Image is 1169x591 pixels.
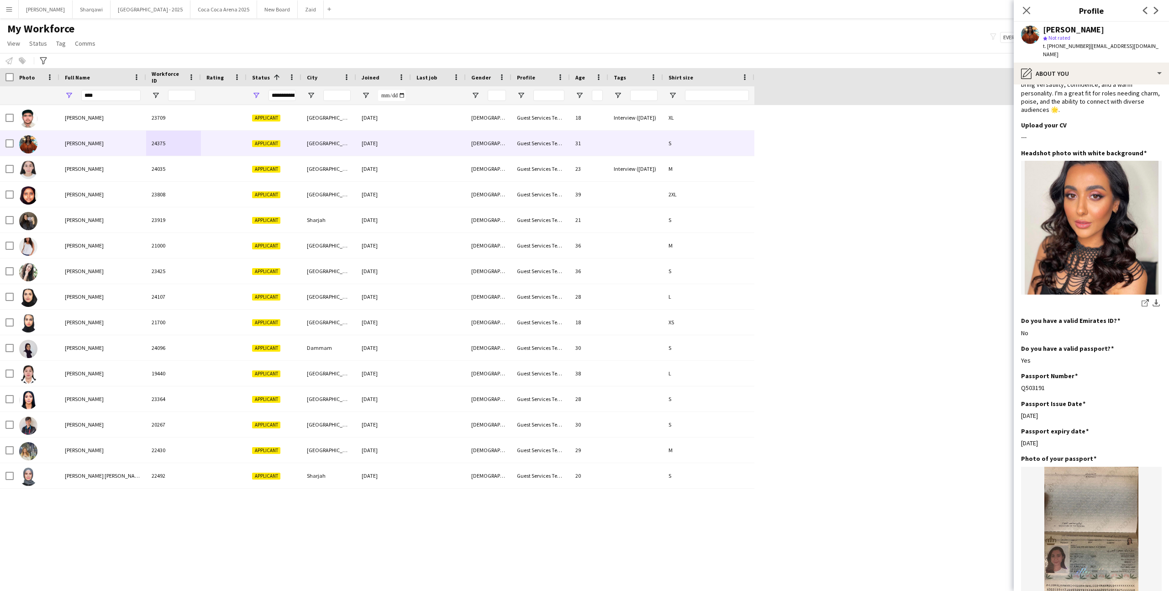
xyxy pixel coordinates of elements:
[301,259,356,284] div: [GEOGRAPHIC_DATA]
[252,345,280,352] span: Applicant
[146,105,201,130] div: 23709
[471,91,479,100] button: Open Filter Menu
[466,233,511,258] div: [DEMOGRAPHIC_DATA]
[19,237,37,256] img: Sara Haidar
[301,182,356,207] div: [GEOGRAPHIC_DATA]
[146,335,201,360] div: 24096
[1014,63,1169,84] div: About you
[663,438,754,463] div: M
[206,74,224,81] span: Rating
[1043,42,1158,58] span: | [EMAIL_ADDRESS][DOMAIN_NAME]
[570,438,608,463] div: 29
[356,386,411,412] div: [DATE]
[356,335,411,360] div: [DATE]
[146,438,201,463] div: 22430
[252,447,280,454] span: Applicant
[663,310,754,335] div: XS
[19,365,37,384] img: Sarah Aquino
[1014,5,1169,16] h3: Profile
[608,105,663,130] div: Interview ([DATE])
[301,386,356,412] div: [GEOGRAPHIC_DATA]
[663,207,754,232] div: S
[1021,121,1067,129] h3: Upload your CV
[252,191,280,198] span: Applicant
[466,284,511,309] div: [DEMOGRAPHIC_DATA]
[669,74,693,81] span: Shirt size
[146,156,201,181] div: 24035
[356,156,411,181] div: [DATE]
[517,91,525,100] button: Open Filter Menu
[356,259,411,284] div: [DATE]
[1043,26,1104,34] div: [PERSON_NAME]
[252,268,280,275] span: Applicant
[1021,56,1162,114] div: Hey ! It’s [PERSON_NAME] , engaging conversationalist with a knack for adapting to any tone or st...
[511,412,570,437] div: Guest Services Team
[570,156,608,181] div: 23
[570,233,608,258] div: 36
[1021,344,1114,353] h3: Do you have a valid passport?
[356,182,411,207] div: [DATE]
[65,242,104,249] span: [PERSON_NAME]
[575,91,584,100] button: Open Filter Menu
[511,105,570,130] div: Guest Services Team
[252,396,280,403] span: Applicant
[65,140,104,147] span: [PERSON_NAME]
[252,473,280,480] span: Applicant
[146,284,201,309] div: 24107
[301,310,356,335] div: [GEOGRAPHIC_DATA]
[65,396,104,402] span: [PERSON_NAME]
[511,131,570,156] div: Guest Services Team
[570,207,608,232] div: 21
[663,463,754,488] div: S
[301,233,356,258] div: [GEOGRAPHIC_DATA]
[301,131,356,156] div: [GEOGRAPHIC_DATA]
[65,370,104,377] span: [PERSON_NAME]
[65,114,104,121] span: [PERSON_NAME]
[19,110,37,128] img: Mudassar Ali
[663,335,754,360] div: S
[1021,161,1162,295] img: 81A016DE-0A02-4BC4-9F9C-12615B324835.jpeg
[146,182,201,207] div: 23808
[252,91,260,100] button: Open Filter Menu
[356,310,411,335] div: [DATE]
[669,91,677,100] button: Open Filter Menu
[146,463,201,488] div: 22492
[488,90,506,101] input: Gender Filter Input
[466,438,511,463] div: [DEMOGRAPHIC_DATA]
[146,412,201,437] div: 20267
[466,207,511,232] div: [DEMOGRAPHIC_DATA]
[252,140,280,147] span: Applicant
[356,131,411,156] div: [DATE]
[570,412,608,437] div: 30
[533,90,564,101] input: Profile Filter Input
[65,216,104,223] span: [PERSON_NAME]
[19,417,37,435] img: Sarah Briber
[608,156,663,181] div: Interview ([DATE])
[65,344,104,351] span: [PERSON_NAME]
[1021,454,1096,463] h3: Photo of your passport
[75,39,95,47] span: Comms
[356,105,411,130] div: [DATE]
[19,442,37,460] img: Sarah Kanwal
[1021,400,1085,408] h3: Passport Issue Date
[252,74,270,81] span: Status
[570,386,608,412] div: 28
[19,186,37,205] img: Sara Elsanosi
[511,310,570,335] div: Guest Services Team
[663,386,754,412] div: S
[190,0,257,18] button: Coca Coca Arena 2025
[466,386,511,412] div: [DEMOGRAPHIC_DATA]
[1043,42,1090,49] span: t. [PHONE_NUMBER]
[663,131,754,156] div: S
[663,105,754,130] div: XL
[81,90,141,101] input: Full Name Filter Input
[19,263,37,281] img: Sara Haidar
[19,212,37,230] img: Sara Ghafra
[663,233,754,258] div: M
[4,37,24,49] a: View
[466,412,511,437] div: [DEMOGRAPHIC_DATA]
[1021,317,1120,325] h3: Do you have a valid Emirates ID?
[301,105,356,130] div: [GEOGRAPHIC_DATA]
[1000,32,1048,43] button: Everyone12,635
[511,182,570,207] div: Guest Services Team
